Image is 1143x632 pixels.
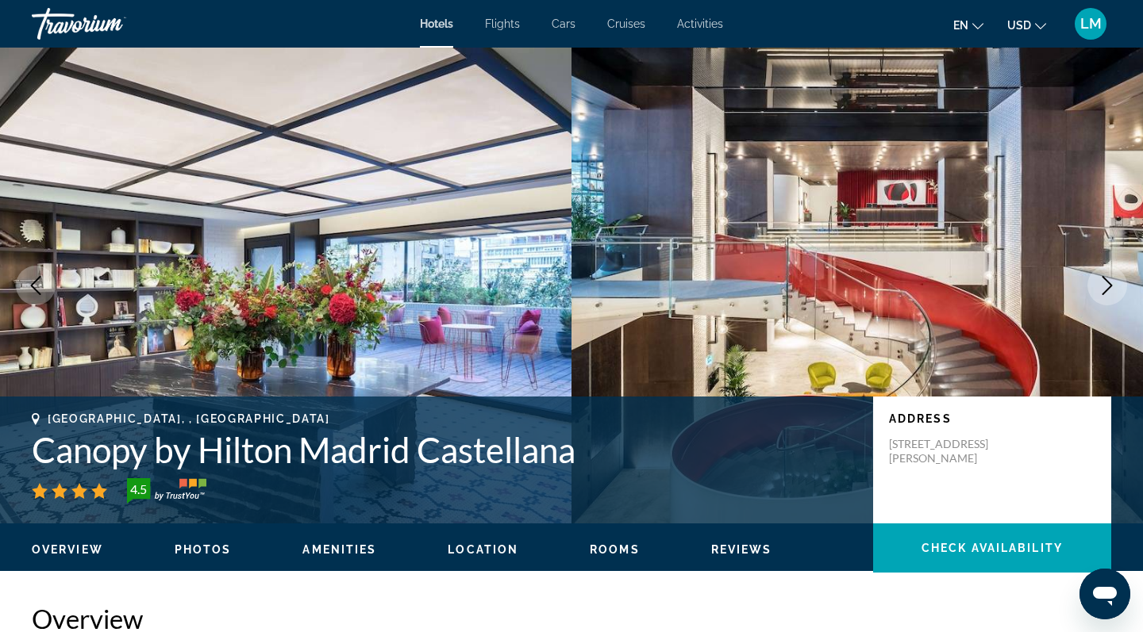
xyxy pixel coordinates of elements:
div: 4.5 [122,480,154,499]
a: Flights [485,17,520,30]
button: Overview [32,542,103,557]
button: Next image [1087,266,1127,305]
iframe: Button to launch messaging window [1079,569,1130,619]
span: Location [448,543,518,556]
a: Cars [552,17,575,30]
span: Amenities [302,543,376,556]
a: Travorium [32,3,190,44]
h1: Canopy by Hilton Madrid Castellana [32,429,857,470]
span: Overview [32,543,103,556]
button: Location [448,542,518,557]
span: Reviews [711,543,772,556]
button: Change currency [1007,13,1046,36]
button: Reviews [711,542,772,557]
a: Activities [677,17,723,30]
a: Hotels [420,17,453,30]
button: User Menu [1070,7,1111,40]
span: en [953,19,968,32]
button: Amenities [302,542,376,557]
button: Rooms [590,542,640,557]
button: Change language [953,13,983,36]
span: [GEOGRAPHIC_DATA], , [GEOGRAPHIC_DATA] [48,412,330,425]
span: Photos [175,543,232,556]
span: Rooms [590,543,640,556]
span: LM [1080,16,1102,32]
button: Check Availability [873,523,1111,573]
a: Cruises [607,17,645,30]
button: Photos [175,542,232,557]
img: trustyou-badge-hor.svg [127,478,206,504]
span: Check Availability [922,542,1063,554]
span: USD [1007,19,1031,32]
p: [STREET_ADDRESS][PERSON_NAME] [889,437,1016,465]
button: Previous image [16,266,56,305]
p: Address [889,412,1095,425]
